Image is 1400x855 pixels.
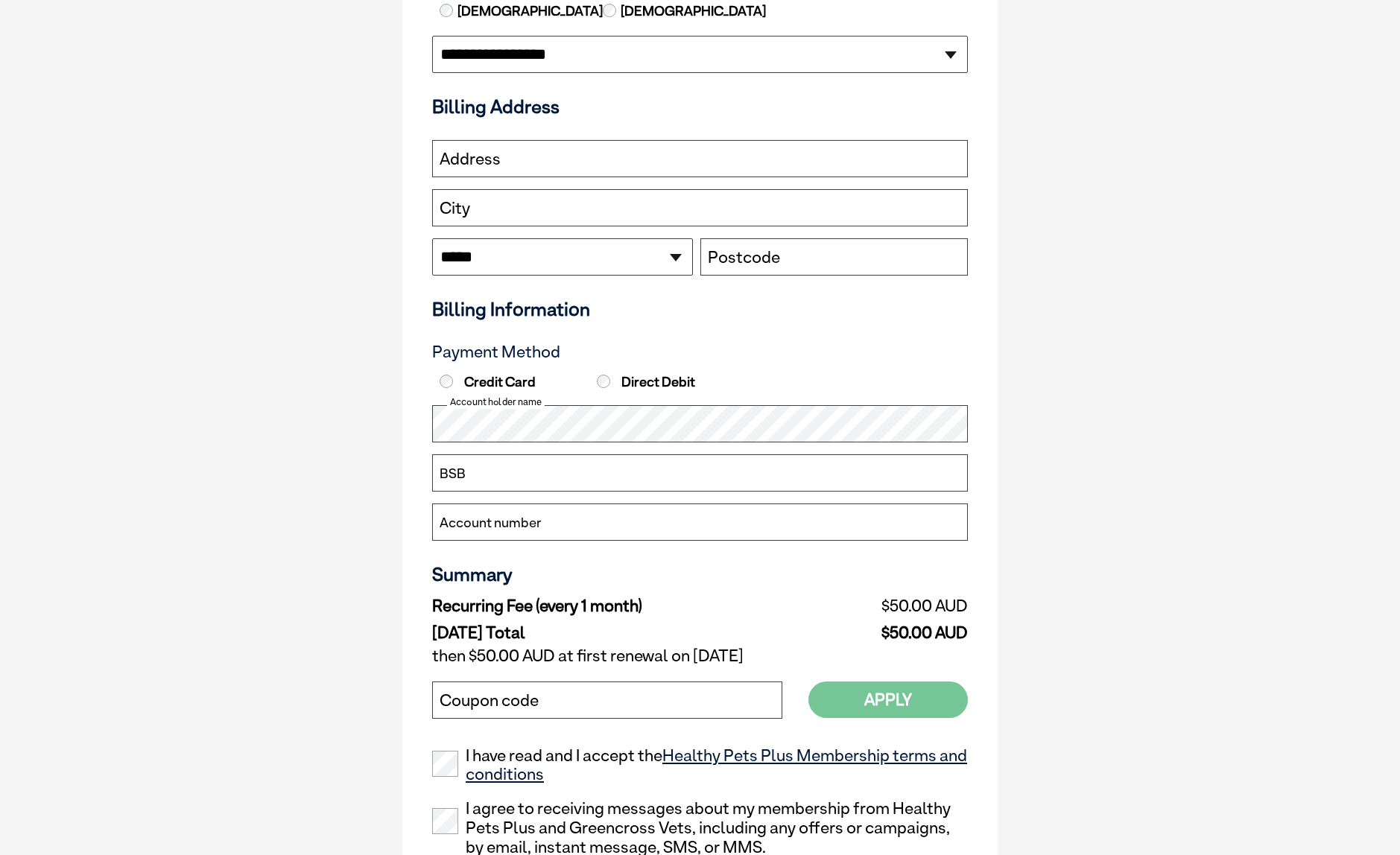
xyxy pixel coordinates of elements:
[440,375,453,388] input: Credit Card
[432,746,968,785] label: I have read and I accept the
[432,751,458,777] input: I have read and I accept theHealthy Pets Plus Membership terms and conditions
[447,395,545,409] label: Account holder name
[432,808,458,834] input: I agree to receiving messages about my membership from Healthy Pets Plus and Greencross Vets, inc...
[440,150,501,169] label: Address
[440,691,539,711] label: Coupon code
[809,620,968,643] td: $50.00 AUD
[597,375,610,388] input: Direct Debit
[593,374,747,390] label: Direct Debit
[432,620,809,643] td: [DATE] Total
[809,593,968,620] td: $50.00 AUD
[440,199,470,218] label: City
[456,1,603,21] label: [DEMOGRAPHIC_DATA]
[432,95,968,118] h3: Billing Address
[708,248,780,267] label: Postcode
[619,1,766,21] label: [DEMOGRAPHIC_DATA]
[432,643,968,670] td: then $50.00 AUD at first renewal on [DATE]
[432,563,968,585] h3: Summary
[436,374,589,390] label: Credit Card
[440,513,542,533] label: Account number
[432,593,809,620] td: Recurring Fee (every 1 month)
[808,681,968,718] button: Apply
[466,746,967,784] a: Healthy Pets Plus Membership terms and conditions
[432,343,968,362] h3: Payment Method
[440,464,466,483] label: BSB
[432,298,968,320] h3: Billing Information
